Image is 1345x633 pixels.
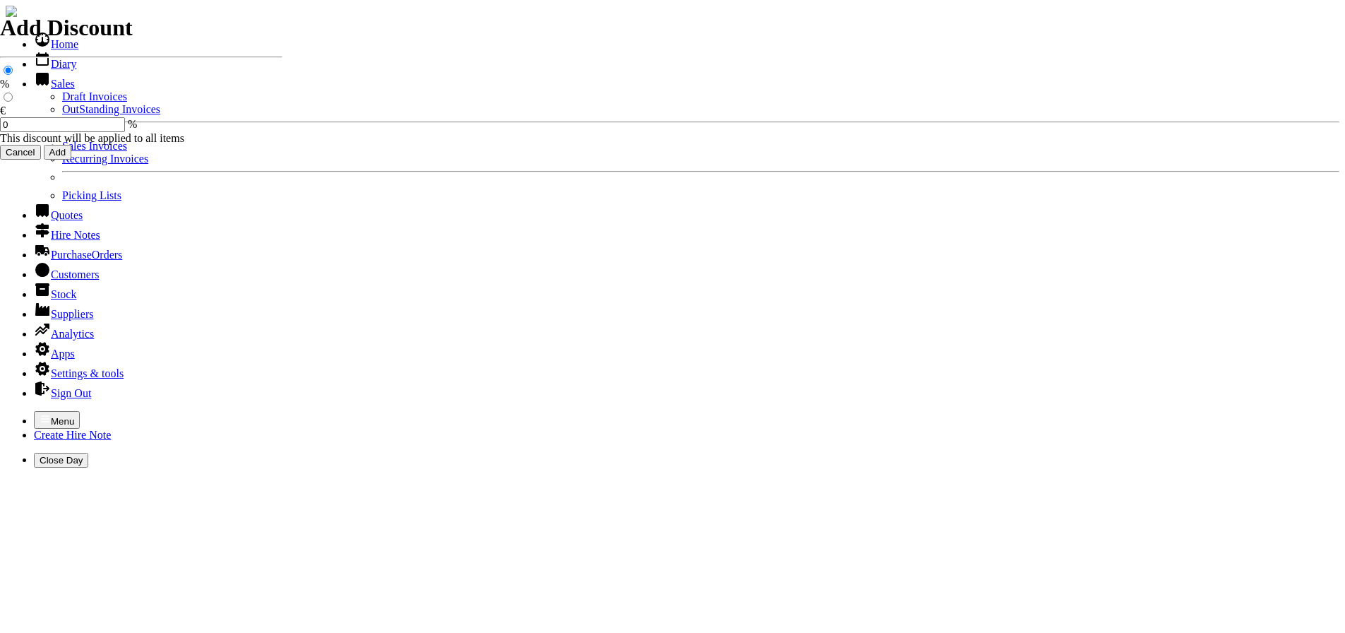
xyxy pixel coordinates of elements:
span: % [128,118,137,130]
input: Add [44,145,72,160]
a: Sign Out [34,387,91,399]
a: Suppliers [34,308,93,320]
a: Analytics [34,328,94,340]
a: Hire Notes [34,229,100,241]
li: Hire Notes [34,222,1339,242]
li: Suppliers [34,301,1339,321]
a: PurchaseOrders [34,249,122,261]
input: € [4,93,13,102]
a: Apps [34,348,75,360]
button: Menu [34,411,80,429]
li: Stock [34,281,1339,301]
a: Create Hire Note [34,429,111,441]
button: Close Day [34,453,88,468]
input: % [4,66,13,75]
ul: Sales [34,90,1339,202]
a: Picking Lists [62,189,121,201]
a: Customers [34,268,99,280]
a: Settings & tools [34,367,124,379]
a: Quotes [34,209,83,221]
a: Stock [34,288,76,300]
li: Sales [34,71,1339,202]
